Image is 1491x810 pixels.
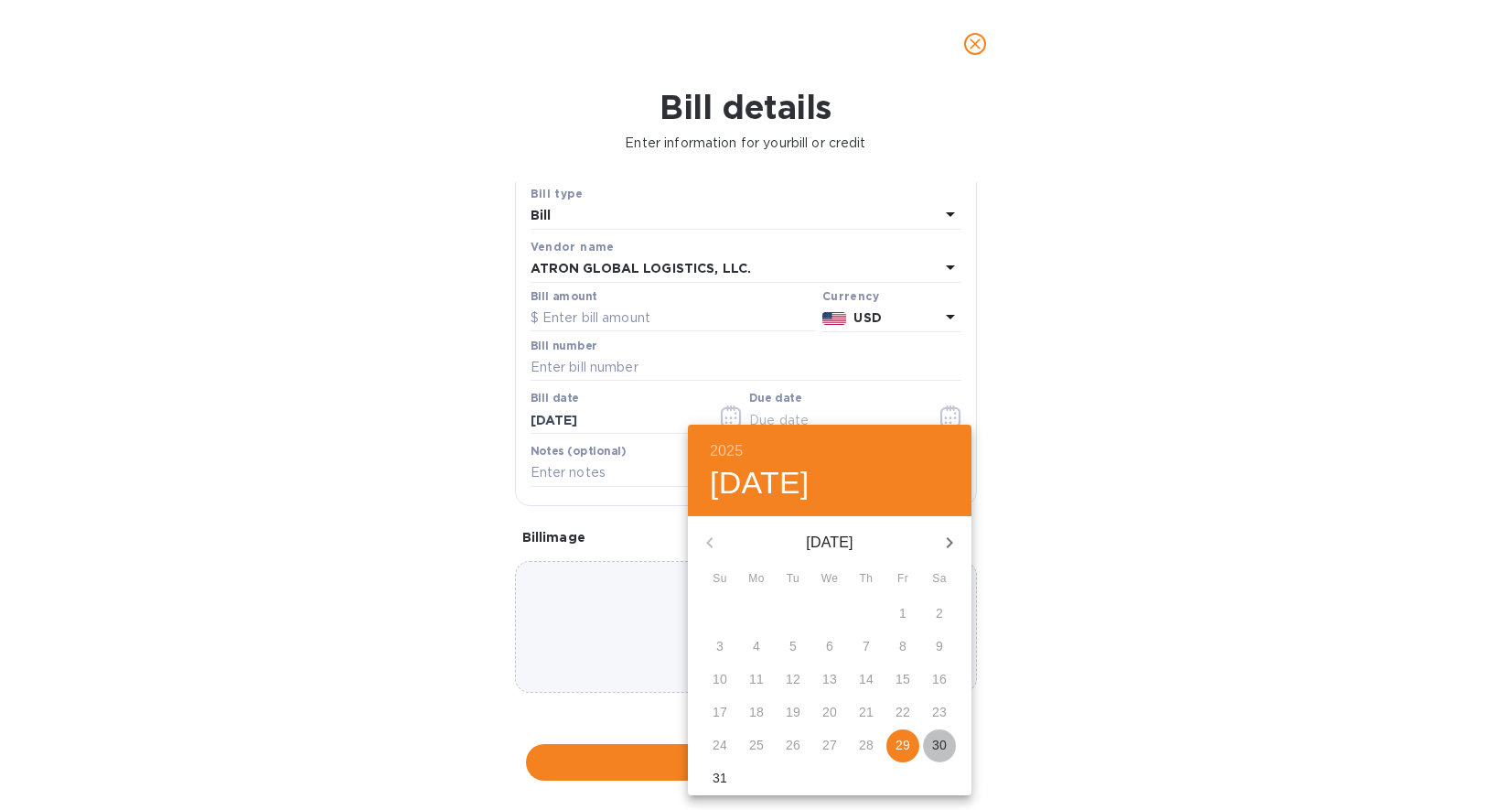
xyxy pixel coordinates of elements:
p: 30 [932,736,947,754]
span: Fr [886,570,919,589]
span: Tu [777,570,810,589]
span: Th [850,570,883,589]
p: 31 [713,769,727,787]
span: Sa [923,570,956,589]
span: Mo [740,570,773,589]
span: We [813,570,846,589]
button: [DATE] [710,464,810,502]
p: [DATE] [732,532,928,554]
button: 31 [703,762,736,795]
button: 29 [886,729,919,762]
span: Su [703,570,736,589]
p: 29 [896,736,910,754]
button: 30 [923,729,956,762]
button: 2025 [710,438,743,464]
